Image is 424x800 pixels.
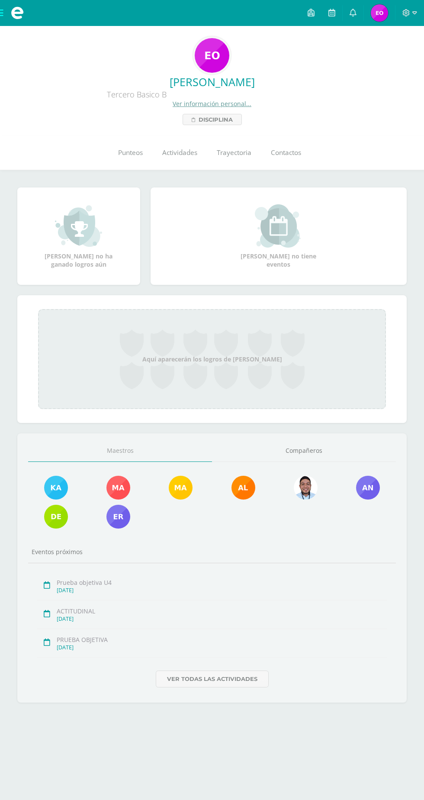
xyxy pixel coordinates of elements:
[156,671,269,687] a: Ver todas las actividades
[212,440,396,462] a: Compañeros
[106,476,130,500] img: c020eebe47570ddd332f87e65077e1d5.png
[57,644,387,651] div: [DATE]
[217,148,251,157] span: Trayectoria
[231,476,255,500] img: d015825c49c7989f71d1fd9a85bb1a15.png
[57,615,387,623] div: [DATE]
[35,204,122,268] div: [PERSON_NAME] no ha ganado logros aún
[356,476,380,500] img: 5b69ea46538634a852163c0590dc3ff7.png
[7,89,267,100] div: Tercero Basico B
[371,4,388,22] img: f72a3625bd08d18753bdaa55ef8aee1f.png
[271,148,301,157] span: Contactos
[7,74,417,89] a: [PERSON_NAME]
[255,204,302,248] img: event_small.png
[38,309,386,409] div: Aquí aparecerán los logros de [PERSON_NAME]
[261,135,311,170] a: Contactos
[152,135,207,170] a: Actividades
[28,548,396,556] div: Eventos próximos
[118,148,143,157] span: Punteos
[57,635,387,644] div: PRUEBA OBJETIVA
[55,204,102,248] img: achievement_small.png
[207,135,261,170] a: Trayectoria
[173,100,251,108] a: Ver información personal...
[57,578,387,587] div: Prueba objetiva U4
[169,476,193,500] img: f5bcdfe112135d8e2907dab10a7547e4.png
[235,204,322,268] div: [PERSON_NAME] no tiene eventos
[44,505,68,529] img: 13db4c08e544ead93a1678712b735bab.png
[199,114,233,125] span: Disciplina
[183,114,242,125] a: Disciplina
[162,148,197,157] span: Actividades
[28,440,212,462] a: Maestros
[106,505,130,529] img: 3b51858fa93919ca30eb1aad2d2e7161.png
[44,476,68,500] img: 1c285e60f6ff79110def83009e9e501a.png
[294,476,318,500] img: 6bf64b0700033a2ca3395562ad6aa597.png
[195,38,229,73] img: 1f2e8e37630fc34ac18bb8c35a21a511.png
[57,587,387,594] div: [DATE]
[108,135,152,170] a: Punteos
[57,607,387,615] div: ACTITUDINAL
